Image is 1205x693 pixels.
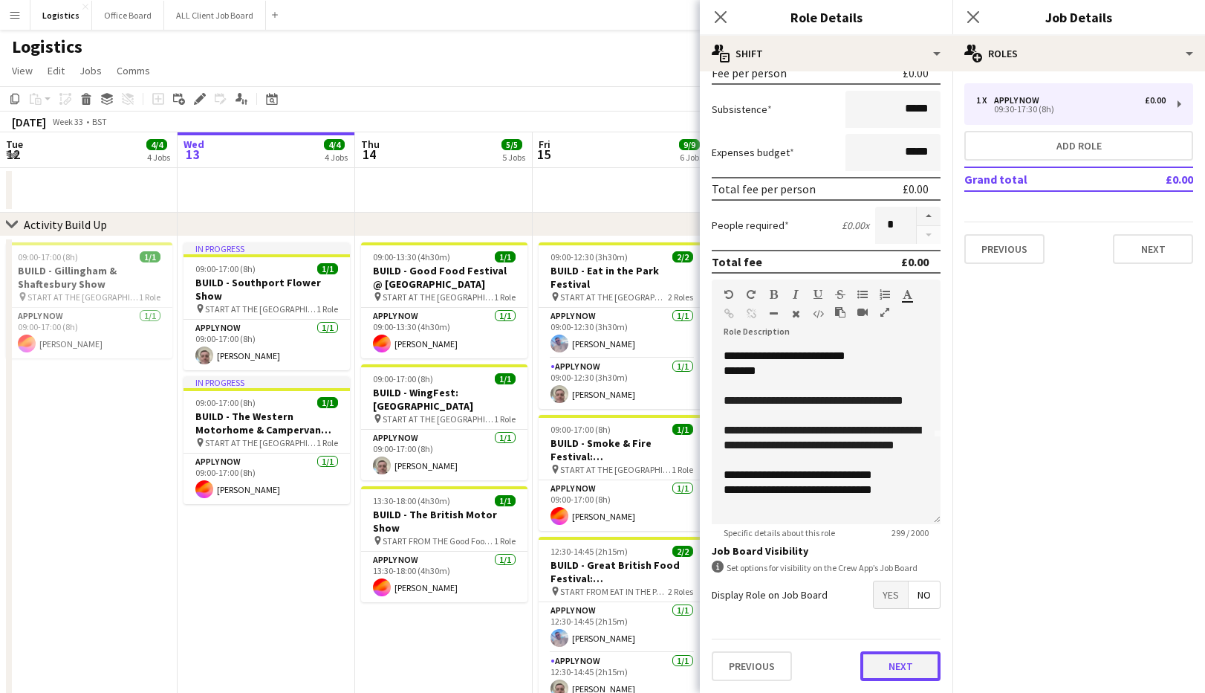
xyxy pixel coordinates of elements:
[712,588,828,602] label: Display Role on Job Board
[976,106,1166,113] div: 09:30-17:30 (8h)
[860,651,941,681] button: Next
[42,61,71,80] a: Edit
[560,291,668,303] span: START AT THE [GEOGRAPHIC_DATA]
[494,291,516,303] span: 1 Role
[712,527,847,538] span: Specific details about this role
[74,61,108,80] a: Jobs
[494,535,516,547] span: 1 Role
[712,181,816,196] div: Total fee per person
[361,242,527,358] div: 09:00-13:30 (4h30m)1/1BUILD - Good Food Festival @ [GEOGRAPHIC_DATA] START AT THE [GEOGRAPHIC_DAT...
[183,410,350,436] h3: BUILD - The Western Motorhome & Campervan Show
[502,152,525,163] div: 5 Jobs
[146,139,167,150] span: 4/4
[668,586,693,597] span: 2 Roles
[790,308,801,320] button: Clear Formatting
[92,1,164,30] button: Office Board
[495,495,516,506] span: 1/1
[813,308,823,320] button: HTML Code
[12,115,46,129] div: [DATE]
[111,61,156,80] a: Comms
[317,263,338,274] span: 1/1
[712,254,762,269] div: Total fee
[361,486,527,602] app-job-card: 13:30-18:00 (4h30m)1/1BUILD - The British Motor Show START FROM THE Good Food Festival @ [GEOGRAP...
[952,36,1205,71] div: Roles
[195,263,256,274] span: 09:00-17:00 (8h)
[164,1,266,30] button: ALL Client Job Board
[140,251,160,262] span: 1/1
[373,251,450,262] span: 09:00-13:30 (4h30m)
[48,64,65,77] span: Edit
[539,480,705,531] app-card-role: APPLY NOW1/109:00-17:00 (8h)[PERSON_NAME]
[976,95,994,106] div: 1 x
[317,397,338,408] span: 1/1
[994,95,1045,106] div: APPLY NOW
[539,138,550,151] span: Fri
[857,289,868,300] button: Unordered List
[183,138,204,151] span: Wed
[790,289,801,300] button: Italic
[902,289,912,300] button: Text Color
[79,64,102,77] span: Jobs
[6,308,172,358] app-card-role: APPLY NOW1/109:00-17:00 (8h)[PERSON_NAME]
[672,424,693,435] span: 1/1
[768,308,779,320] button: Horizontal Line
[903,181,929,196] div: £0.00
[183,320,350,370] app-card-role: APPLY NOW1/109:00-17:00 (8h)[PERSON_NAME]
[181,146,204,163] span: 13
[1123,167,1193,191] td: £0.00
[724,289,734,300] button: Undo
[183,242,350,370] app-job-card: In progress09:00-17:00 (8h)1/1BUILD - Southport Flower Show START AT THE [GEOGRAPHIC_DATA]1 RoleA...
[183,276,350,303] h3: BUILD - Southport Flower Show
[964,131,1193,161] button: Add role
[183,242,350,254] div: In progress
[373,373,433,384] span: 09:00-17:00 (8h)
[909,581,940,608] span: No
[24,217,107,232] div: Activity Build Up
[712,544,941,558] h3: Job Board Visibility
[316,303,338,315] span: 1 Role
[672,464,693,475] span: 1 Role
[361,364,527,480] app-job-card: 09:00-17:00 (8h)1/1BUILD - WingFest: [GEOGRAPHIC_DATA] START AT THE [GEOGRAPHIC_DATA]1 RoleAPPLY ...
[874,581,908,608] span: Yes
[361,138,380,151] span: Thu
[813,289,823,300] button: Underline
[903,65,929,80] div: £0.00
[679,139,700,150] span: 9/9
[539,264,705,291] h3: BUILD - Eat in the Park Festival
[1113,234,1193,264] button: Next
[494,413,516,425] span: 1 Role
[712,146,794,159] label: Expenses budget
[917,207,941,226] button: Increase
[359,146,380,163] span: 14
[92,116,107,127] div: BST
[361,386,527,413] h3: BUILD - WingFest: [GEOGRAPHIC_DATA]
[842,219,869,232] div: £0.00 x
[147,152,170,163] div: 4 Jobs
[6,264,172,291] h3: BUILD - Gillingham & Shaftesbury Show
[700,36,952,71] div: Shift
[501,139,522,150] span: 5/5
[495,251,516,262] span: 1/1
[183,376,350,504] app-job-card: In progress09:00-17:00 (8h)1/1BUILD - The Western Motorhome & Campervan Show START AT THE [GEOGRA...
[324,139,345,150] span: 4/4
[712,65,787,80] div: Fee per person
[746,289,756,300] button: Redo
[18,251,78,262] span: 09:00-17:00 (8h)
[139,291,160,303] span: 1 Role
[539,415,705,531] app-job-card: 09:00-17:00 (8h)1/1BUILD - Smoke & Fire Festival: [GEOGRAPHIC_DATA] START AT THE [GEOGRAPHIC_DATA...
[1145,95,1166,106] div: £0.00
[712,561,941,575] div: Set options for visibility on the Crew App’s Job Board
[539,436,705,463] h3: BUILD - Smoke & Fire Festival: [GEOGRAPHIC_DATA]
[205,303,316,315] span: START AT THE [GEOGRAPHIC_DATA]
[539,358,705,409] app-card-role: APPLY NOW1/109:00-12:30 (3h30m)[PERSON_NAME]
[27,291,139,303] span: START AT THE [GEOGRAPHIC_DATA]
[325,152,348,163] div: 4 Jobs
[539,602,705,653] app-card-role: APPLY NOW1/112:30-14:45 (2h15m)[PERSON_NAME]
[680,152,703,163] div: 6 Jobs
[560,464,672,475] span: START AT THE [GEOGRAPHIC_DATA]
[361,508,527,535] h3: BUILD - The British Motor Show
